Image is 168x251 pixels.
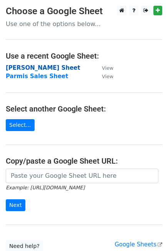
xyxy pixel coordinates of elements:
h4: Use a recent Google Sheet: [6,51,162,61]
a: [PERSON_NAME] Sheet [6,64,80,71]
a: Google Sheets [115,241,162,248]
small: View [102,74,113,79]
small: Example: [URL][DOMAIN_NAME] [6,185,85,190]
p: Use one of the options below... [6,20,162,28]
a: Parmis Sales Sheet [6,73,68,80]
h4: Select another Google Sheet: [6,104,162,113]
h4: Copy/paste a Google Sheet URL: [6,156,162,166]
a: View [94,73,113,80]
input: Paste your Google Sheet URL here [6,169,158,183]
h3: Choose a Google Sheet [6,6,162,17]
a: View [94,64,113,71]
small: View [102,65,113,71]
a: Select... [6,119,35,131]
iframe: Chat Widget [130,214,168,251]
input: Next [6,199,25,211]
